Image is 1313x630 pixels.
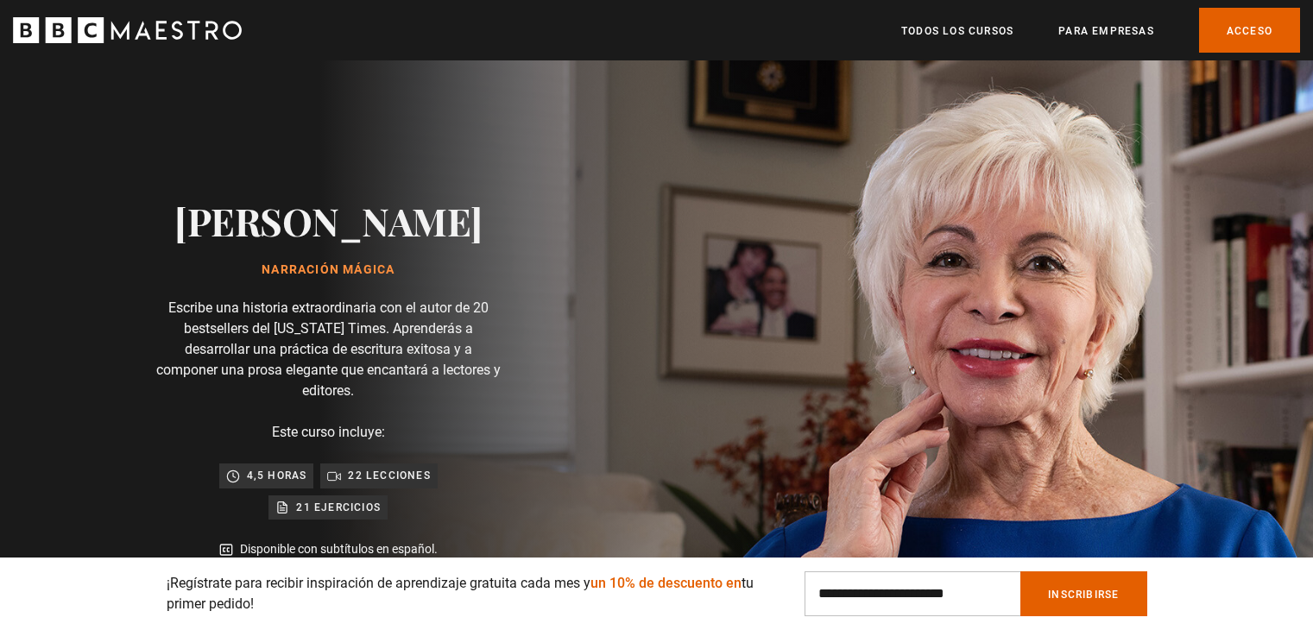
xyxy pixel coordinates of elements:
a: Acceso [1199,8,1300,52]
a: Todos los cursos [901,22,1013,40]
font: Inscribirse [1048,589,1119,601]
button: Inscribirse [1020,571,1146,616]
a: Para empresas [1058,22,1154,40]
font: Acceso [1227,25,1272,37]
nav: Primario [901,8,1300,52]
font: 21 ejercicios [296,501,381,513]
font: [PERSON_NAME] [174,195,483,246]
font: 4,5 horas [247,469,307,482]
font: ¡Regístrate para recibir inspiración de aprendizaje gratuita cada mes y [167,575,590,591]
font: Disponible con subtítulos en español. [240,542,438,556]
font: Este curso incluye: [272,424,385,440]
svg: Maestro de la BBC [13,17,242,43]
font: Escribe una historia extraordinaria con el autor de 20 bestsellers del [US_STATE] Times. Aprender... [156,299,501,399]
font: Todos los cursos [901,25,1013,37]
font: 22 lecciones [348,469,430,482]
font: Narración mágica [262,262,395,276]
font: Para empresas [1058,25,1154,37]
font: un 10% de descuento en [590,575,742,591]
